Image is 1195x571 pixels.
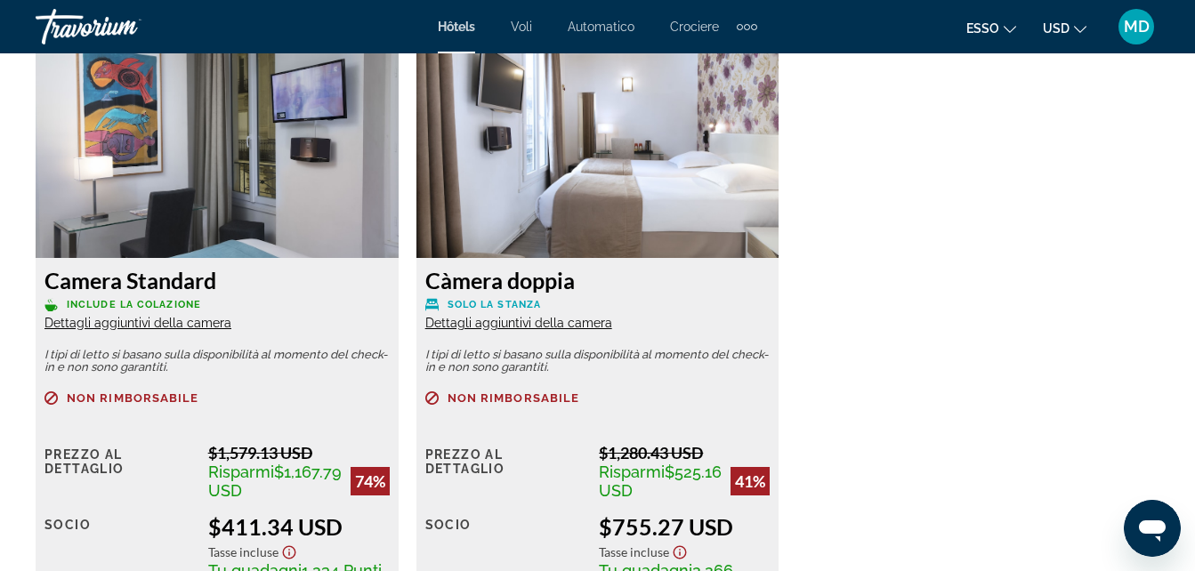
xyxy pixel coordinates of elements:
[36,4,214,50] a: Travorium
[731,467,770,495] div: 41%
[599,544,669,559] span: Tasse incluse
[599,443,770,462] div: $1,280.43 USD
[208,462,274,481] span: Risparmi
[44,443,195,500] div: Prezzo al dettaglio
[44,267,216,294] font: Camera Standard
[44,349,390,374] p: I tipi di letto si basano sulla disponibilità al momento del check-in e non sono garantiti.
[511,20,532,34] a: Voli
[448,299,541,310] span: Solo la stanza
[737,12,757,41] button: Elementi di navigazione extra
[966,15,1016,41] button: Cambia lingua
[67,299,201,310] span: Include la colazione
[425,267,575,294] font: Càmera doppia
[568,20,634,34] a: Automatico
[599,462,665,481] span: Risparmi
[1113,8,1159,45] button: Menu utente
[208,462,342,500] span: $1,167.79 USD
[425,443,586,500] div: Prezzo al dettaglio
[208,544,279,559] span: Tasse incluse
[416,36,779,258] img: Càmera doppia
[1124,18,1150,36] span: MD
[1043,15,1086,41] button: Cambia valuta
[1124,500,1181,557] iframe: Pulsante per aprire la finestra di messaggistica
[670,20,719,34] a: Crociere
[599,462,722,500] span: $525.16 USD
[599,513,733,540] font: $755.27 USD
[44,316,231,330] span: Dettagli aggiuntivi della camera
[208,443,390,462] div: $1,579.13 USD
[67,392,199,404] span: Non rimborsabile
[351,467,390,495] div: 74%
[36,36,399,258] img: Camera Standard
[279,540,300,560] button: Mostra il disclaimer su tasse e commissioni
[669,540,690,560] button: Mostra il disclaimer su tasse e commissioni
[425,349,771,374] p: I tipi di letto si basano sulla disponibilità al momento del check-in e non sono garantiti.
[208,513,343,540] font: $411.34 USD
[448,392,580,404] span: Non rimborsabile
[425,316,612,330] span: Dettagli aggiuntivi della camera
[1043,21,1070,36] span: USD
[438,20,475,34] a: Hôtels
[966,21,999,36] span: esso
